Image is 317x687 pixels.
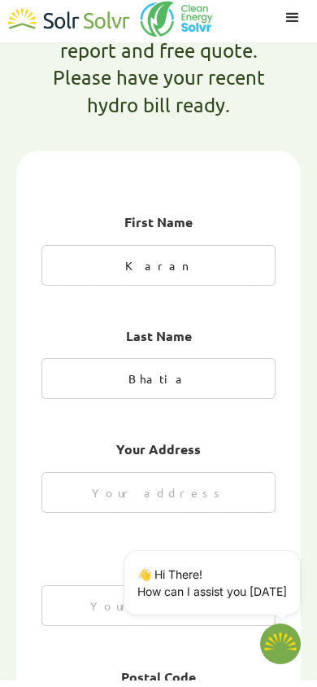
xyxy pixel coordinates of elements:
h2: Last Name [41,334,276,352]
h2: City/Town [41,561,276,579]
input: Your city/town [41,592,276,632]
p: 👋 Hi There! How can I assist you [DATE] [137,572,287,606]
input: Your Last Name [41,365,276,405]
button: Open chatbot widget [260,630,301,671]
input: Your First Name [41,252,276,292]
img: 1702586718.png [260,630,301,671]
h2: Your Address [41,447,276,465]
h2: First Name [41,220,276,238]
input: Your address [41,479,276,519]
